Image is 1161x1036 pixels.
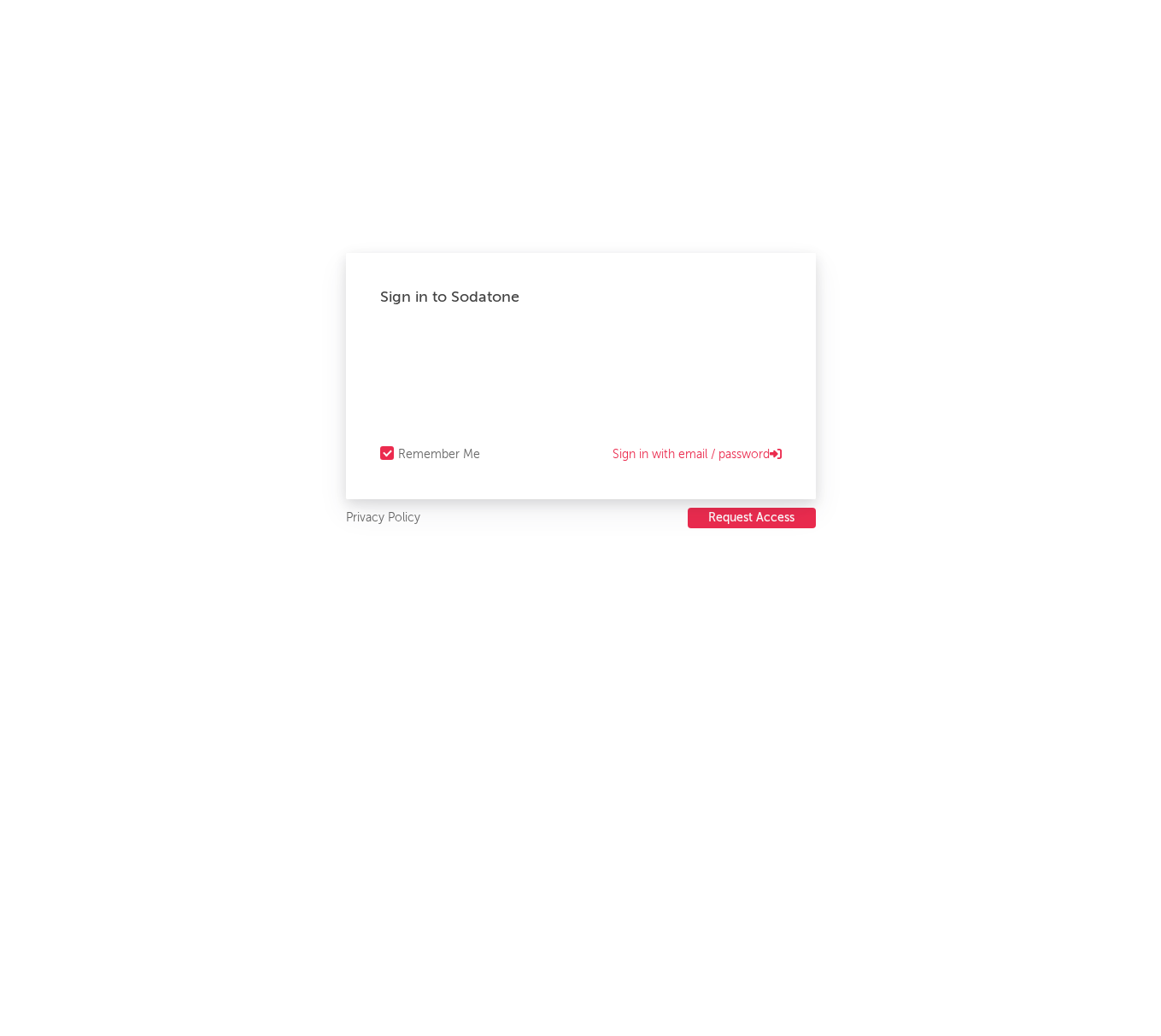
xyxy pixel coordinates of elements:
[688,508,816,529] a: Request Access
[613,444,782,465] a: Sign in with email / password
[688,508,816,528] button: Request Access
[380,287,782,308] div: Sign in to Sodatone
[398,444,480,465] div: Remember Me
[346,508,420,529] a: Privacy Policy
